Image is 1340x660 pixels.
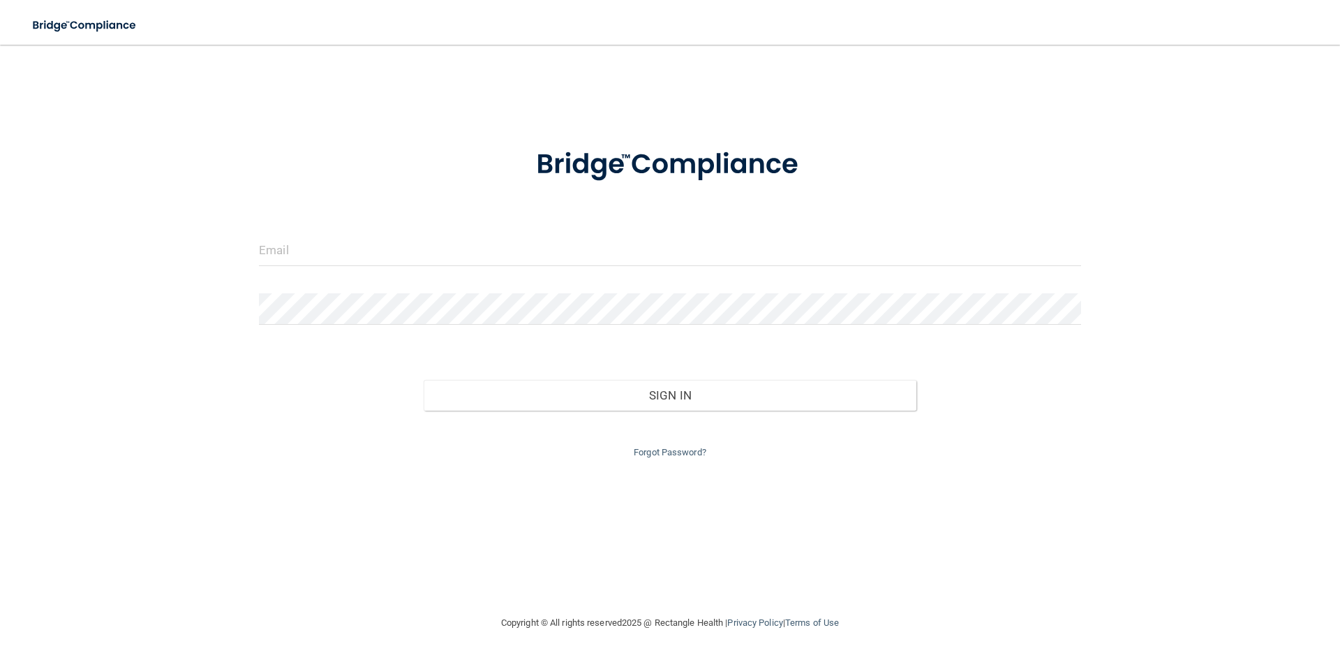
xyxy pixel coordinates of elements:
[785,617,839,628] a: Terms of Use
[634,447,706,457] a: Forgot Password?
[259,235,1081,266] input: Email
[727,617,782,628] a: Privacy Policy
[507,129,833,201] img: bridge_compliance_login_screen.278c3ca4.svg
[424,380,917,411] button: Sign In
[415,601,925,645] div: Copyright © All rights reserved 2025 @ Rectangle Health | |
[21,11,149,40] img: bridge_compliance_login_screen.278c3ca4.svg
